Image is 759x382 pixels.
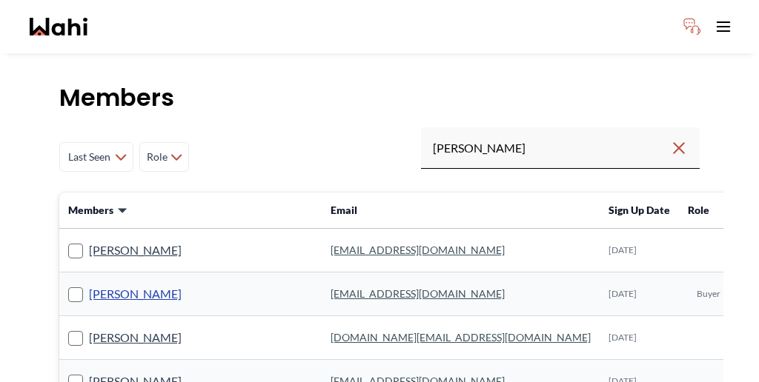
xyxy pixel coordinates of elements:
td: [DATE] [600,316,679,360]
a: [DOMAIN_NAME][EMAIL_ADDRESS][DOMAIN_NAME] [331,331,591,344]
span: Members [68,203,113,218]
span: Sign Up Date [609,204,670,216]
a: [EMAIL_ADDRESS][DOMAIN_NAME] [331,244,505,256]
span: Role [146,144,168,170]
span: Buyer [697,288,720,300]
button: Clear search [670,135,688,161]
td: [DATE] [600,229,679,272]
a: [PERSON_NAME] [89,328,182,347]
a: [EMAIL_ADDRESS][DOMAIN_NAME] [331,287,505,300]
a: Wahi homepage [30,18,87,36]
h1: Members [59,83,700,113]
span: Last Seen [66,144,112,170]
button: Toggle open navigation menu [709,12,738,41]
a: [PERSON_NAME] [89,284,182,304]
span: Email [331,204,357,216]
a: [PERSON_NAME] [89,241,182,260]
button: Members [68,203,128,218]
input: Search input [433,135,670,161]
span: Role [688,204,709,216]
td: [DATE] [600,272,679,316]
